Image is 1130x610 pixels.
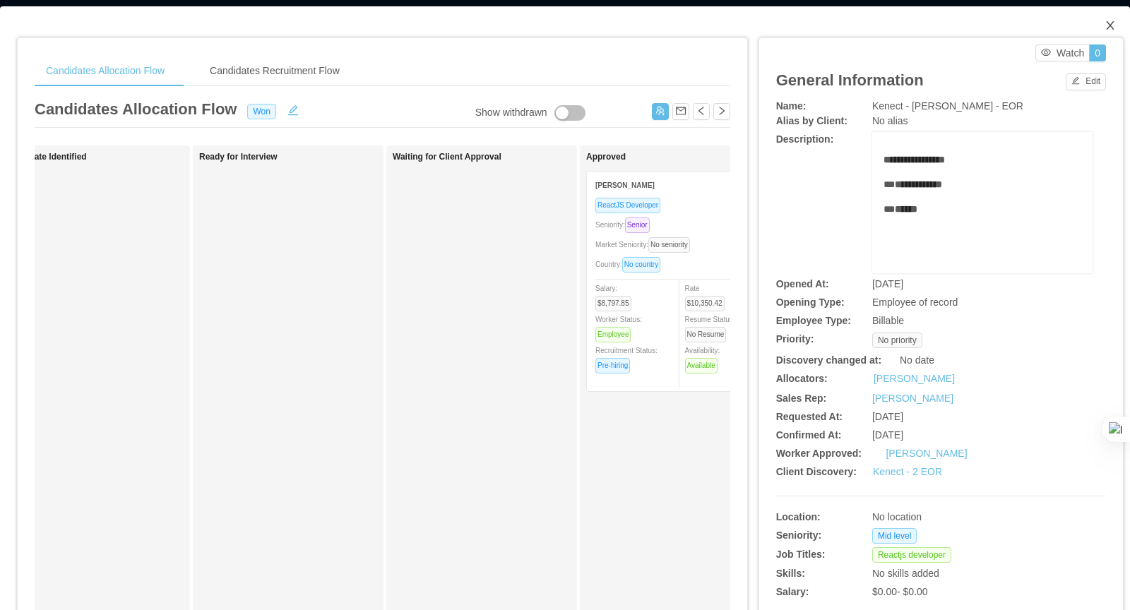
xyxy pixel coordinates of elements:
[872,510,1037,525] div: No location
[595,358,630,373] span: Pre-hiring
[247,104,275,119] span: Won
[872,528,917,544] span: Mid level
[776,373,828,384] b: Allocators:
[685,347,723,369] span: Availability:
[776,278,829,289] b: Opened At:
[35,55,176,87] div: Candidates Allocation Flow
[625,217,650,233] span: Senior
[685,285,730,307] span: Rate
[393,152,590,162] h1: Waiting for Client Approval
[595,316,642,338] span: Worker Status:
[776,68,924,92] article: General Information
[595,221,655,229] span: Seniority:
[872,132,1093,273] div: rdw-wrapper
[622,257,660,273] span: No country
[776,297,845,308] b: Opening Type:
[685,296,725,311] span: $10,350.42
[776,115,847,126] b: Alias by Client:
[652,103,669,120] button: icon: usergroup-add
[595,285,637,307] span: Salary:
[872,547,951,563] span: Reactjs developer
[713,103,730,120] button: icon: right
[595,198,660,213] span: ReactJS Developer
[776,315,851,326] b: Employee Type:
[776,448,862,459] b: Worker Approved:
[874,371,955,386] a: [PERSON_NAME]
[198,55,351,87] div: Candidates Recruitment Flow
[586,152,784,162] h1: Approved
[199,152,397,162] h1: Ready for Interview
[776,530,822,541] b: Seniority:
[595,296,631,311] span: $8,797.85
[872,333,922,348] span: No priority
[872,115,908,126] span: No alias
[776,466,857,477] b: Client Discovery:
[872,278,903,289] span: [DATE]
[872,393,953,404] a: [PERSON_NAME]
[872,568,939,579] span: No skills added
[776,586,809,597] b: Salary:
[685,316,735,338] span: Resume Status:
[776,393,827,404] b: Sales Rep:
[595,261,666,268] span: Country:
[776,333,814,345] b: Priority:
[595,181,655,189] strong: [PERSON_NAME]
[475,105,547,121] div: Show withdrawn
[1035,44,1090,61] button: icon: eyeWatch
[776,549,826,560] b: Job Titles:
[693,103,710,120] button: icon: left
[872,586,928,597] span: $0.00 - $0.00
[872,315,904,326] span: Billable
[672,103,689,120] button: icon: mail
[685,358,718,373] span: Available
[884,152,1082,294] div: rdw-editor
[776,133,834,145] b: Description:
[1105,20,1116,31] i: icon: close
[776,100,807,112] b: Name:
[1090,6,1130,46] button: Close
[35,97,237,121] article: Candidates Allocation Flow
[282,102,304,116] button: icon: edit
[776,429,842,441] b: Confirmed At:
[776,511,821,522] b: Location:
[685,327,727,342] span: No Resume
[873,466,942,477] a: Kenect - 2 EOR
[1066,73,1106,90] button: icon: editEdit
[872,429,903,441] span: [DATE]
[872,100,1023,112] span: Kenect - [PERSON_NAME] - EOR
[900,354,934,366] span: No date
[595,327,631,342] span: Employee
[776,568,805,579] b: Skills:
[648,237,690,253] span: No seniority
[776,354,881,366] b: Discovery changed at:
[776,411,843,422] b: Requested At:
[886,448,967,459] a: [PERSON_NAME]
[1089,44,1106,61] button: 0
[872,297,958,308] span: Employee of record
[872,411,903,422] span: [DATE]
[6,152,203,162] h1: Candidate Identified
[595,241,696,249] span: Market Seniority:
[595,347,658,369] span: Recruitment Status:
